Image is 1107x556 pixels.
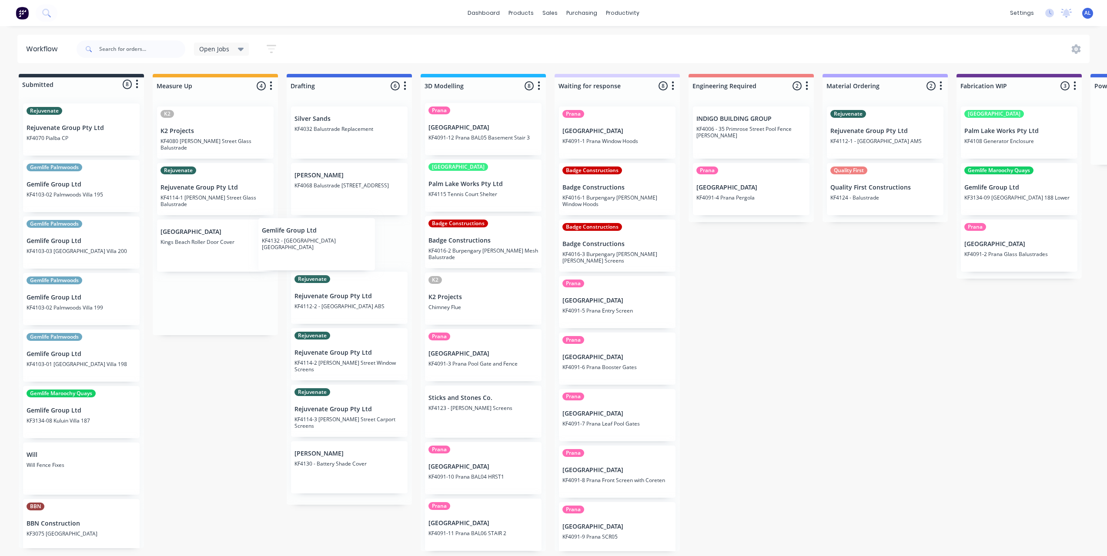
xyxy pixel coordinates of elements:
a: dashboard [463,7,504,20]
img: Factory [16,7,29,20]
div: productivity [602,7,644,20]
input: Search for orders... [99,40,185,58]
span: Open Jobs [199,44,229,53]
input: Enter column name… [291,81,376,90]
span: 2 [926,81,936,90]
div: purchasing [562,7,602,20]
input: Enter column name… [157,81,242,90]
div: sales [538,7,562,20]
div: settings [1006,7,1038,20]
span: AL [1084,9,1091,17]
span: 8 [123,80,132,89]
span: 8 [525,81,534,90]
input: Enter column name… [960,81,1046,90]
span: 3 [1060,81,1070,90]
div: Submitted [20,80,54,89]
input: Enter column name… [559,81,644,90]
div: Workflow [26,44,62,54]
span: 6 [391,81,400,90]
span: 4 [257,81,266,90]
input: Enter column name… [826,81,912,90]
input: Enter column name… [692,81,778,90]
input: Enter column name… [425,81,510,90]
div: products [504,7,538,20]
span: 2 [793,81,802,90]
span: 8 [659,81,668,90]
